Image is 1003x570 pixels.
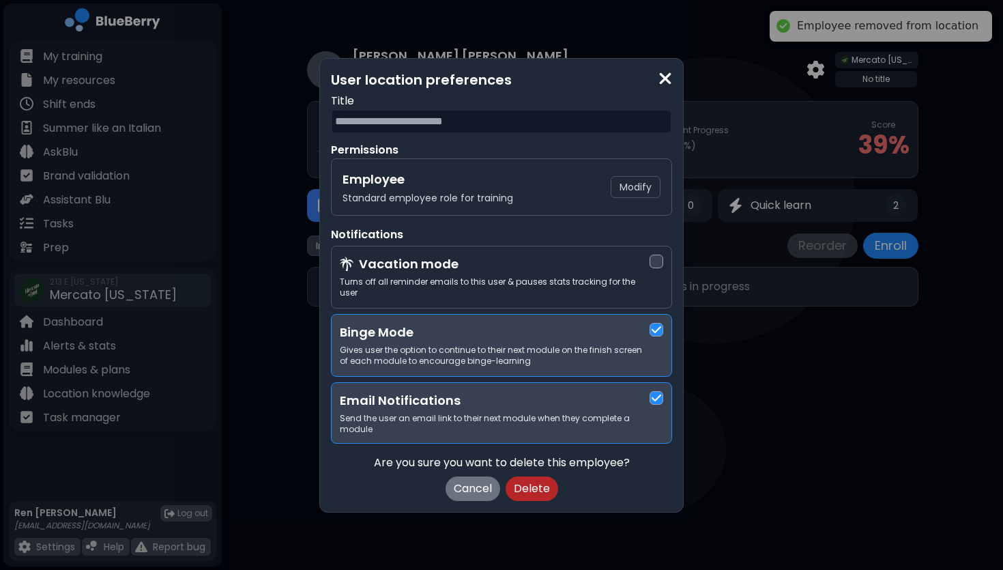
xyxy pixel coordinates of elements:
[331,142,672,158] p: Permissions
[652,324,661,335] img: check
[340,391,650,410] h3: Email Notifications
[340,345,650,367] p: Gives user the option to continue to their next module on the finish screen of each module to enc...
[359,255,459,274] h3: Vacation mode
[331,455,672,471] p: Are you sure you want to delete this employee?
[331,93,672,109] p: Title
[343,170,513,189] h3: Employee
[331,227,672,243] p: Notifications
[340,276,650,298] p: Turns off all reminder emails to this user & pauses stats tracking for the user
[506,476,558,501] button: Delete
[340,413,650,435] p: Send the user an email link to their next module when they complete a module
[611,176,660,198] button: Modify
[343,192,513,204] p: Standard employee role for training
[340,323,650,342] h3: Binge Mode
[331,70,672,90] p: User location preferences
[652,393,661,403] img: check
[446,476,500,501] button: Cancel
[340,257,353,271] img: vacation icon
[658,70,672,88] img: close icon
